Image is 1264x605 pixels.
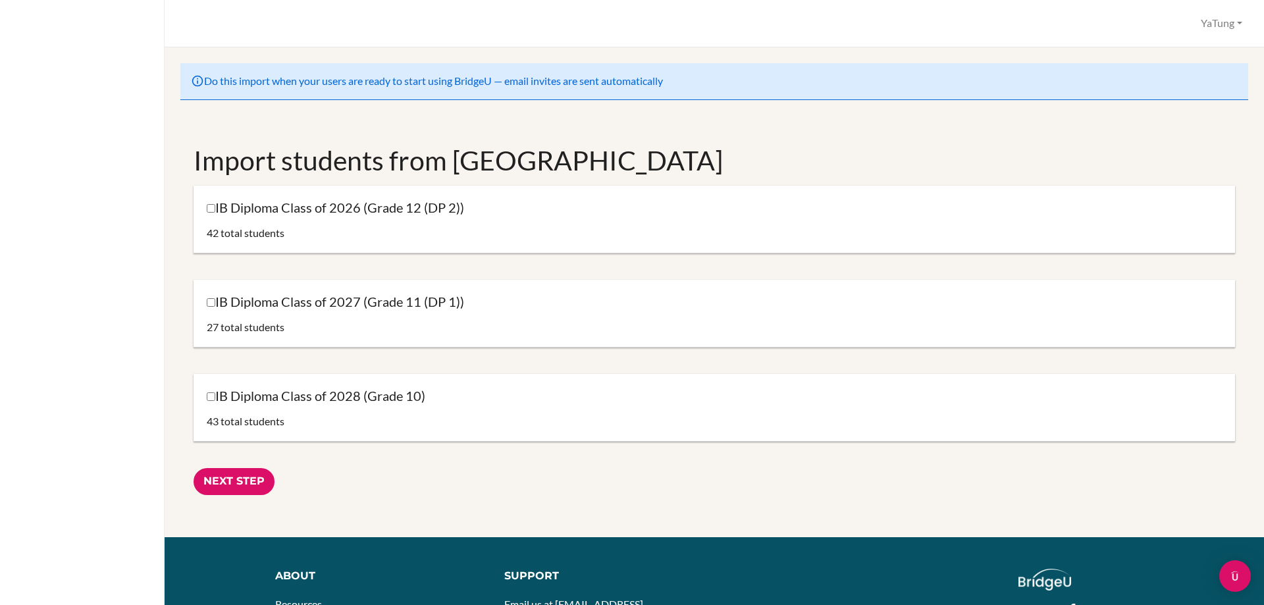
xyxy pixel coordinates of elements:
input: IB Diploma Class of 2028 (Grade 10) [207,392,215,401]
input: IB Diploma Class of 2026 (Grade 12 (DP 2)) [207,204,215,213]
label: IB Diploma Class of 2027 (Grade 11 (DP 1)) [207,293,464,311]
label: IB Diploma Class of 2028 (Grade 10) [207,387,425,405]
img: logo_white@2x-f4f0deed5e89b7ecb1c2cc34c3e3d731f90f0f143d5ea2071677605dd97b5244.png [1018,569,1072,591]
input: IB Diploma Class of 2027 (Grade 11 (DP 1)) [207,298,215,307]
span: 42 total students [207,226,284,239]
div: Open Intercom Messenger [1219,560,1251,592]
div: Do this import when your users are ready to start using BridgeU — email invites are sent automati... [180,63,1248,100]
div: Support [504,569,702,584]
div: About [275,569,485,584]
button: YaTung [1195,11,1248,36]
input: Next Step [194,468,275,495]
label: IB Diploma Class of 2026 (Grade 12 (DP 2)) [207,199,464,217]
span: 43 total students [207,415,284,427]
span: 27 total students [207,321,284,333]
h1: Import students from [GEOGRAPHIC_DATA] [194,142,1235,178]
